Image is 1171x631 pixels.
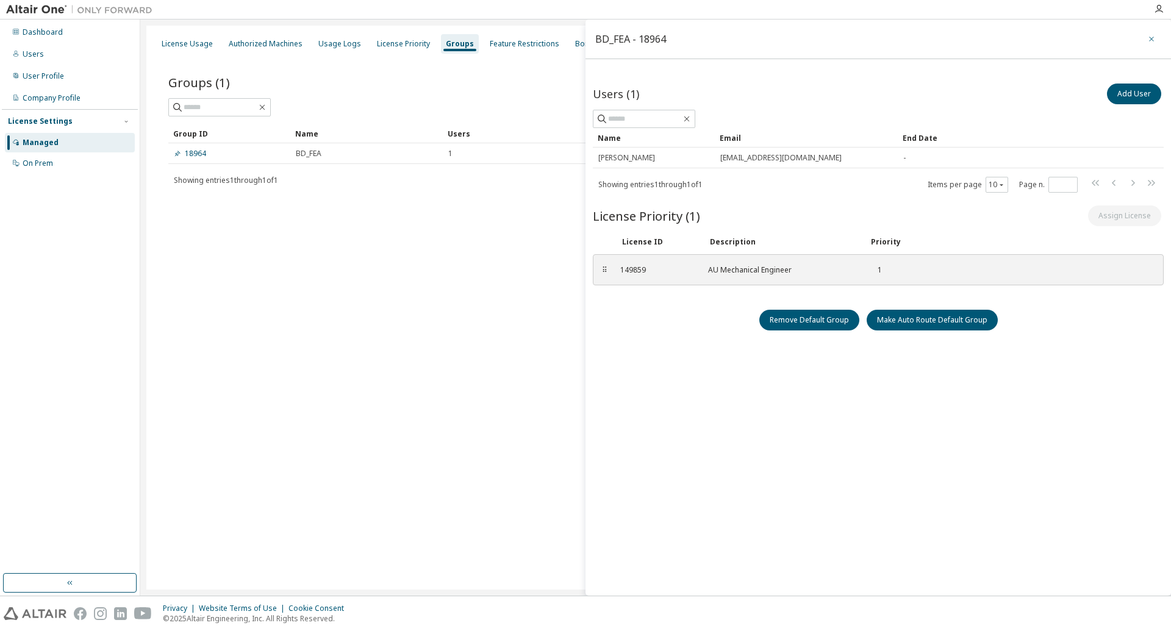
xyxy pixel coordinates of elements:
button: 10 [989,180,1005,190]
div: ⠿ [601,265,608,275]
span: BD_FEA [296,149,321,159]
span: Groups (1) [168,74,230,91]
img: linkedin.svg [114,607,127,620]
span: Items per page [928,177,1008,193]
img: instagram.svg [94,607,107,620]
div: Group ID [173,124,285,143]
button: Add User [1107,84,1161,104]
div: Description [710,237,856,247]
div: Groups [446,39,474,49]
div: Users [23,49,44,59]
div: End Date [903,128,1130,148]
img: Altair One [6,4,159,16]
span: Users (1) [593,87,639,101]
button: Make Auto Route Default Group [867,310,998,330]
div: Name [295,124,438,143]
div: Borrow Settings [575,39,632,49]
div: Email [720,128,893,148]
div: Privacy [163,604,199,613]
a: 18964 [174,149,206,159]
img: facebook.svg [74,607,87,620]
div: License Usage [162,39,213,49]
div: Usage Logs [318,39,361,49]
div: User Profile [23,71,64,81]
div: On Prem [23,159,53,168]
span: 1 [448,149,453,159]
span: [EMAIL_ADDRESS][DOMAIN_NAME] [720,153,842,163]
span: - [903,153,906,163]
div: Website Terms of Use [199,604,288,613]
div: BD_FEA - 18964 [595,34,666,44]
div: Users [448,124,1109,143]
div: Name [598,128,710,148]
button: Remove Default Group [759,310,859,330]
div: Cookie Consent [288,604,351,613]
p: © 2025 Altair Engineering, Inc. All Rights Reserved. [163,613,351,624]
img: altair_logo.svg [4,607,66,620]
div: Dashboard [23,27,63,37]
span: Showing entries 1 through 1 of 1 [174,175,278,185]
div: License ID [622,237,695,247]
div: Managed [23,138,59,148]
img: youtube.svg [134,607,152,620]
span: License Priority (1) [593,207,700,224]
button: Assign License [1088,205,1161,226]
span: Page n. [1019,177,1078,193]
div: Authorized Machines [229,39,303,49]
div: Priority [871,237,901,247]
div: Feature Restrictions [490,39,559,49]
span: [PERSON_NAME] [598,153,655,163]
div: AU Mechanical Engineer [708,265,854,275]
div: 1 [869,265,882,275]
span: Showing entries 1 through 1 of 1 [598,179,703,190]
div: License Priority [377,39,430,49]
div: License Settings [8,116,73,126]
div: Company Profile [23,93,81,103]
div: 149859 [620,265,693,275]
